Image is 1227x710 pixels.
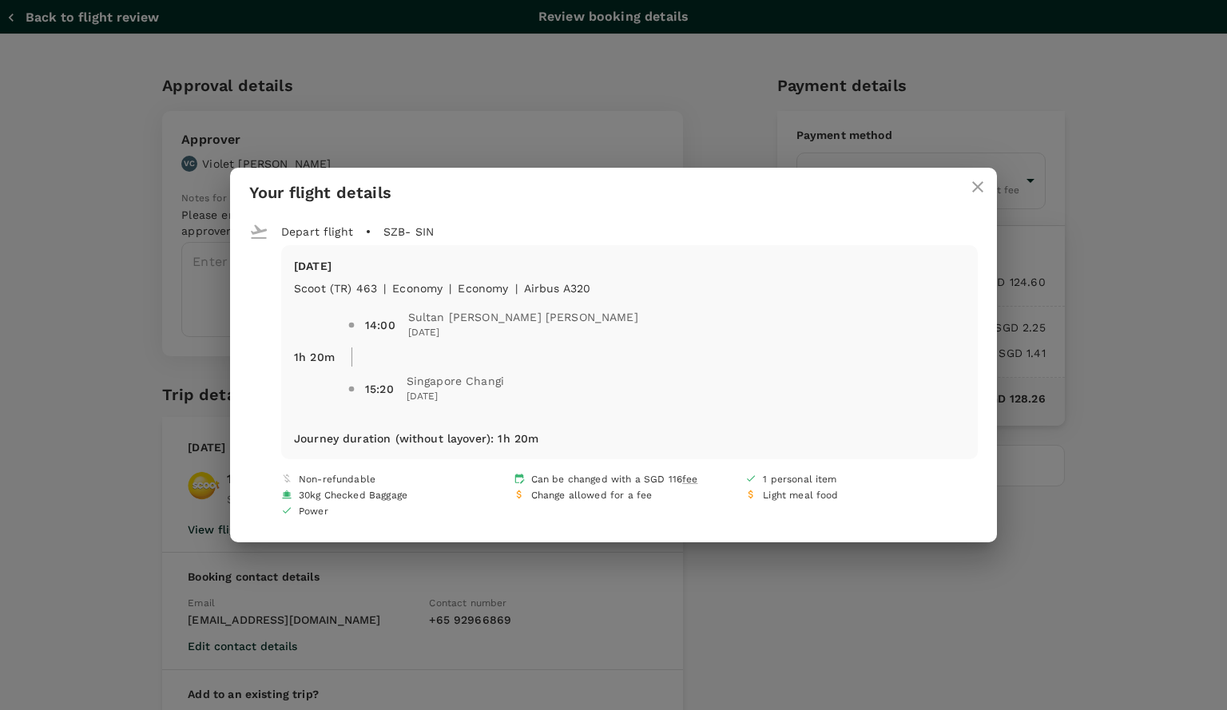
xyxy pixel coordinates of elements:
p: Scoot (TR) 463 [294,280,377,296]
span: fee [682,474,697,485]
span: | [449,282,451,295]
p: Airbus A320 [524,280,591,296]
p: [DATE] [294,258,965,274]
span: Singapore Changi [407,373,504,389]
p: Depart flight [281,224,353,240]
span: Light meal food [763,490,838,501]
span: | [383,282,386,295]
span: [DATE] [408,325,638,341]
p: economy [392,280,443,296]
p: Your flight details [249,180,978,204]
span: [DATE] [407,389,504,405]
p: Journey duration (without layover) : 1h 20m [294,430,538,446]
p: SZB - SIN [383,224,434,240]
span: Non-refundable [299,474,375,485]
div: 15:20 [365,381,394,397]
span: 30kg Checked Baggage [299,490,407,501]
span: | [515,282,518,295]
p: Economy [458,280,508,296]
span: Power [299,506,328,517]
button: close [959,168,997,206]
div: 14:00 [365,317,395,333]
span: Can be changed with a SGD 116 [531,472,698,488]
span: Sultan [PERSON_NAME] [PERSON_NAME] [408,309,638,325]
span: 1 personal item [763,474,836,485]
p: 1h 20m [294,349,335,365]
span: Change allowed for a fee [531,490,653,501]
